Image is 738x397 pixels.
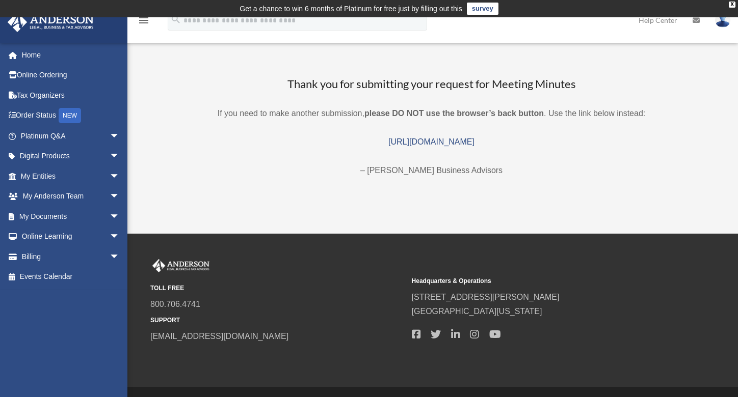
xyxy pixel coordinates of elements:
[110,226,130,247] span: arrow_drop_down
[7,186,135,207] a: My Anderson Teamarrow_drop_down
[388,137,475,146] a: [URL][DOMAIN_NAME]
[7,246,135,267] a: Billingarrow_drop_down
[240,3,462,15] div: Get a chance to win 6 months of Platinum for free just by filling out this
[412,293,560,301] a: [STREET_ADDRESS][PERSON_NAME]
[110,126,130,147] span: arrow_drop_down
[110,186,130,207] span: arrow_drop_down
[7,105,135,126] a: Order StatusNEW
[110,206,130,227] span: arrow_drop_down
[138,106,725,121] p: If you need to make another submission, . Use the link below instead:
[138,14,150,26] i: menu
[7,267,135,287] a: Events Calendar
[7,146,135,166] a: Digital Productsarrow_drop_down
[138,163,725,178] p: – [PERSON_NAME] Business Advisors
[170,14,181,25] i: search
[412,276,666,287] small: Headquarters & Operations
[110,146,130,167] span: arrow_drop_down
[150,315,405,326] small: SUPPORT
[7,85,135,105] a: Tax Organizers
[715,13,730,27] img: User Pic
[150,332,288,341] a: [EMAIL_ADDRESS][DOMAIN_NAME]
[150,283,405,294] small: TOLL FREE
[150,300,200,308] a: 800.706.4741
[729,2,735,8] div: close
[7,65,135,86] a: Online Ordering
[467,3,498,15] a: survey
[364,109,544,118] b: please DO NOT use the browser’s back button
[7,126,135,146] a: Platinum Q&Aarrow_drop_down
[7,166,135,186] a: My Entitiesarrow_drop_down
[59,108,81,123] div: NEW
[138,18,150,26] a: menu
[5,12,97,32] img: Anderson Advisors Platinum Portal
[110,246,130,267] span: arrow_drop_down
[110,166,130,187] span: arrow_drop_down
[7,206,135,226] a: My Documentsarrow_drop_down
[150,259,212,272] img: Anderson Advisors Platinum Portal
[7,45,135,65] a: Home
[7,226,135,247] a: Online Learningarrow_drop_down
[138,76,725,92] h3: Thank you for submitting your request for Meeting Minutes
[412,307,542,316] a: [GEOGRAPHIC_DATA][US_STATE]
